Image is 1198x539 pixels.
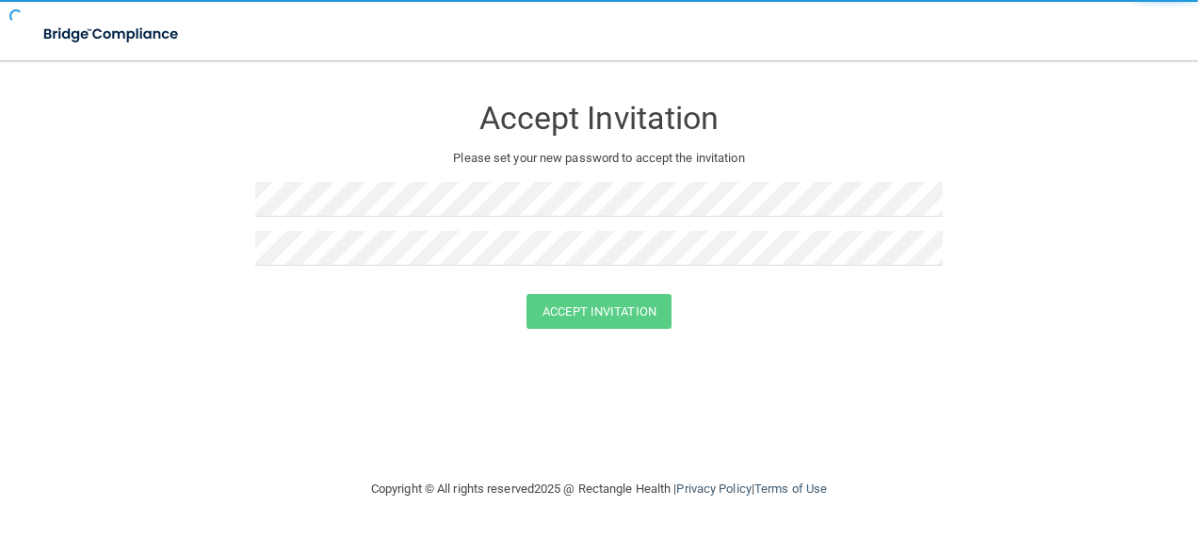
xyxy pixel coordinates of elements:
[754,482,827,496] a: Terms of Use
[526,294,672,329] button: Accept Invitation
[255,101,943,136] h3: Accept Invitation
[255,459,943,519] div: Copyright © All rights reserved 2025 @ Rectangle Health | |
[269,147,929,170] p: Please set your new password to accept the invitation
[676,482,751,496] a: Privacy Policy
[28,15,196,54] img: bridge_compliance_login_screen.278c3ca4.svg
